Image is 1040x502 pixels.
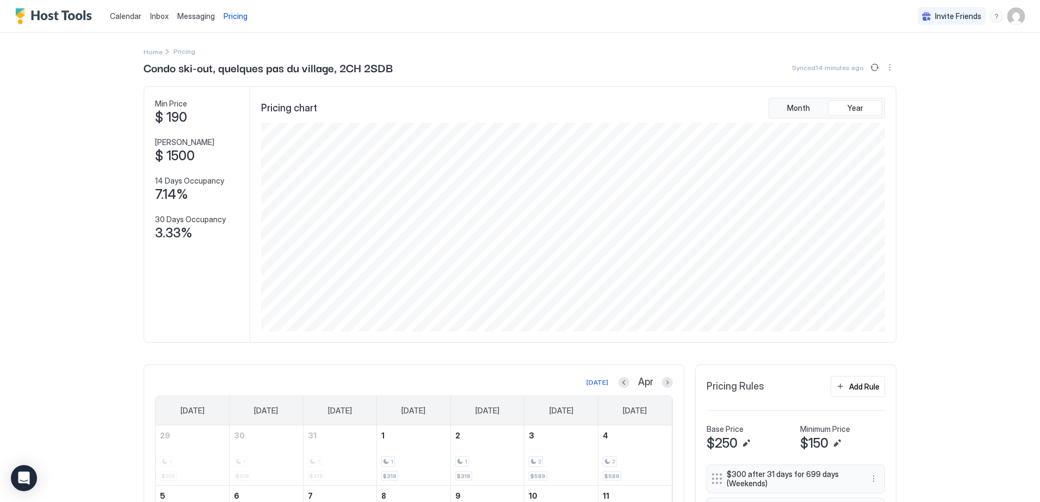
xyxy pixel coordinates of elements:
a: April 2, 2026 [451,425,524,445]
span: Pricing [224,11,247,21]
a: Messaging [177,10,215,22]
button: Previous month [618,377,629,388]
span: Breadcrumb [174,47,195,55]
span: 1 [465,458,467,465]
span: $ 1500 [155,148,195,164]
a: Sunday [170,396,215,425]
span: 10 [529,491,537,500]
span: 1 [391,458,393,465]
a: Host Tools Logo [15,8,97,24]
div: Add Rule [849,381,880,392]
span: [DATE] [623,406,647,416]
a: April 3, 2026 [524,425,598,445]
button: Sync prices [868,61,881,74]
span: Min Price [155,99,187,109]
a: Tuesday [317,396,363,425]
span: Inbox [150,11,169,21]
a: Calendar [110,10,141,22]
a: Inbox [150,10,169,22]
span: $589 [604,473,620,480]
td: April 3, 2026 [524,425,598,486]
span: Minimum Price [800,424,850,434]
span: Calendar [110,11,141,21]
div: menu [883,61,896,74]
span: 14 Days Occupancy [155,176,224,186]
div: menu [990,10,1003,23]
div: Breadcrumb [144,46,163,57]
td: March 30, 2026 [230,425,304,486]
button: Next month [662,377,673,388]
span: [DATE] [328,406,352,416]
span: 2 [612,458,615,465]
span: 4 [603,431,608,440]
span: Base Price [707,424,744,434]
span: [DATE] [549,406,573,416]
a: Wednesday [391,396,436,425]
span: 8 [381,491,386,500]
a: April 1, 2026 [377,425,450,445]
span: [DATE] [254,406,278,416]
td: April 2, 2026 [450,425,524,486]
div: tab-group [769,98,885,118]
span: Pricing chart [261,102,317,115]
button: Edit [740,437,753,450]
span: Month [787,103,810,113]
a: Friday [538,396,584,425]
div: menu [867,472,880,485]
span: Messaging [177,11,215,21]
button: [DATE] [585,376,610,389]
td: April 1, 2026 [377,425,451,486]
a: April 4, 2026 [598,425,672,445]
span: 6 [234,491,239,500]
a: Saturday [612,396,658,425]
span: Year [847,103,863,113]
span: 9 [455,491,461,500]
span: Synced 14 minutes ago [792,64,864,72]
span: $319 [383,473,397,480]
span: $300 after 31 days for 699 days (Weekends) [727,469,856,488]
span: 5 [160,491,165,500]
button: Edit [831,437,844,450]
span: $250 [707,435,738,451]
span: $589 [530,473,546,480]
span: 30 [234,431,245,440]
span: 31 [308,431,317,440]
span: Pricing Rules [707,380,764,393]
button: Add Rule [831,376,885,397]
td: March 29, 2026 [156,425,230,486]
span: 29 [160,431,170,440]
a: Home [144,46,163,57]
td: April 4, 2026 [598,425,672,486]
span: Apr [638,376,653,388]
span: 7 [308,491,313,500]
button: More options [883,61,896,74]
span: 11 [603,491,609,500]
span: 3.33% [155,225,193,241]
span: 2 [538,458,541,465]
a: Monday [243,396,289,425]
a: Thursday [465,396,510,425]
span: 7.14% [155,186,188,203]
div: User profile [1007,8,1025,25]
span: 1 [381,431,385,440]
span: $ 190 [155,109,187,125]
span: [DATE] [181,406,205,416]
button: Month [771,101,826,116]
td: March 31, 2026 [303,425,377,486]
span: $319 [457,473,471,480]
span: Condo ski-out, quelques pas du village, 2CH 2SDB [144,59,393,76]
span: [DATE] [475,406,499,416]
span: Home [144,48,163,56]
div: [DATE] [586,378,608,387]
a: March 30, 2026 [230,425,303,445]
span: Invite Friends [935,11,981,21]
span: 30 Days Occupancy [155,215,226,224]
span: [DATE] [401,406,425,416]
span: [PERSON_NAME] [155,137,214,147]
button: More options [867,472,880,485]
span: 3 [529,431,534,440]
a: March 31, 2026 [304,425,377,445]
div: Open Intercom Messenger [11,465,37,491]
span: 2 [455,431,460,440]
